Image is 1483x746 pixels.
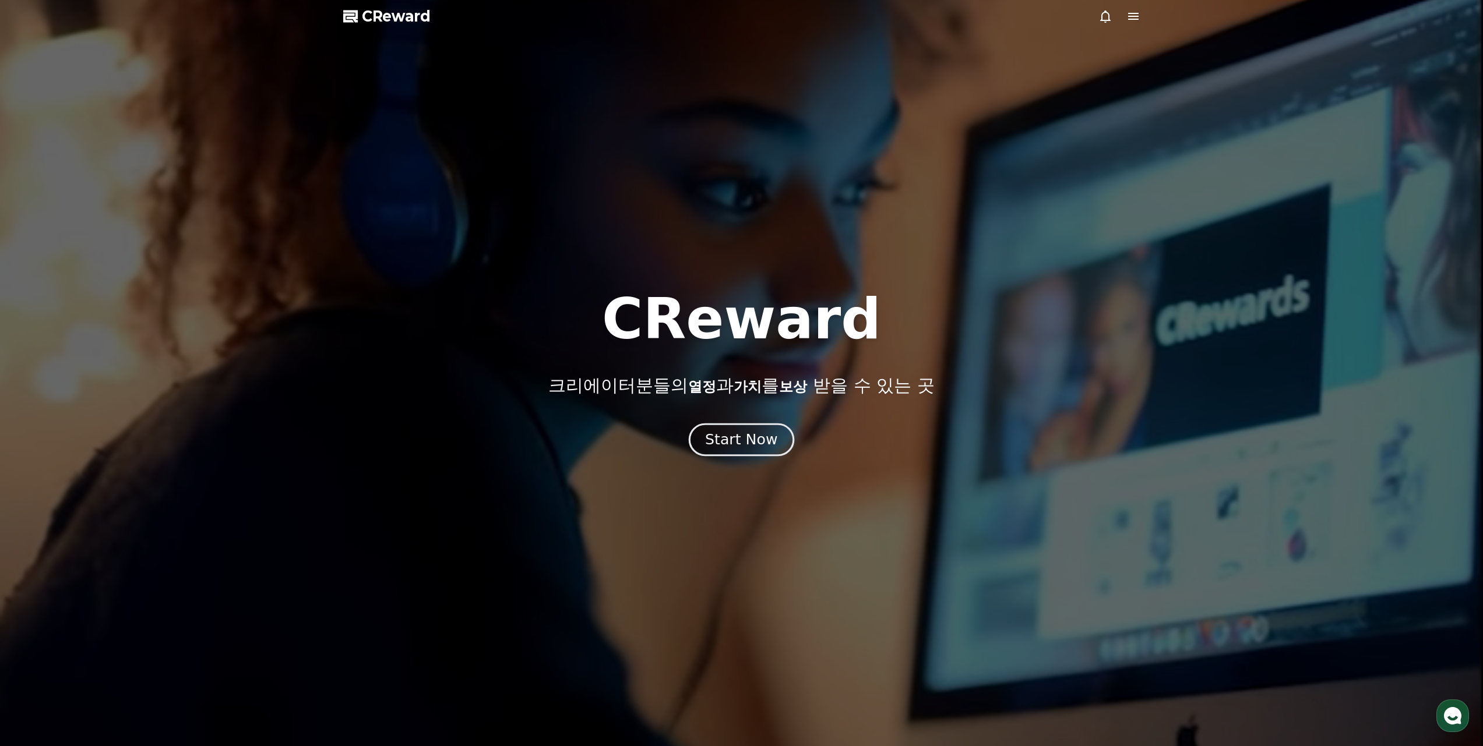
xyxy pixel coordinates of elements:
[362,7,431,26] span: CReward
[343,7,431,26] a: CReward
[3,369,77,398] a: 홈
[734,379,762,395] span: 가치
[37,387,44,396] span: 홈
[689,423,794,456] button: Start Now
[150,369,224,398] a: 설정
[691,436,792,447] a: Start Now
[180,387,194,396] span: 설정
[602,291,881,347] h1: CReward
[107,387,121,397] span: 대화
[705,430,777,450] div: Start Now
[77,369,150,398] a: 대화
[779,379,807,395] span: 보상
[548,375,934,396] p: 크리에이터분들의 과 를 받을 수 있는 곳
[688,379,716,395] span: 열정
